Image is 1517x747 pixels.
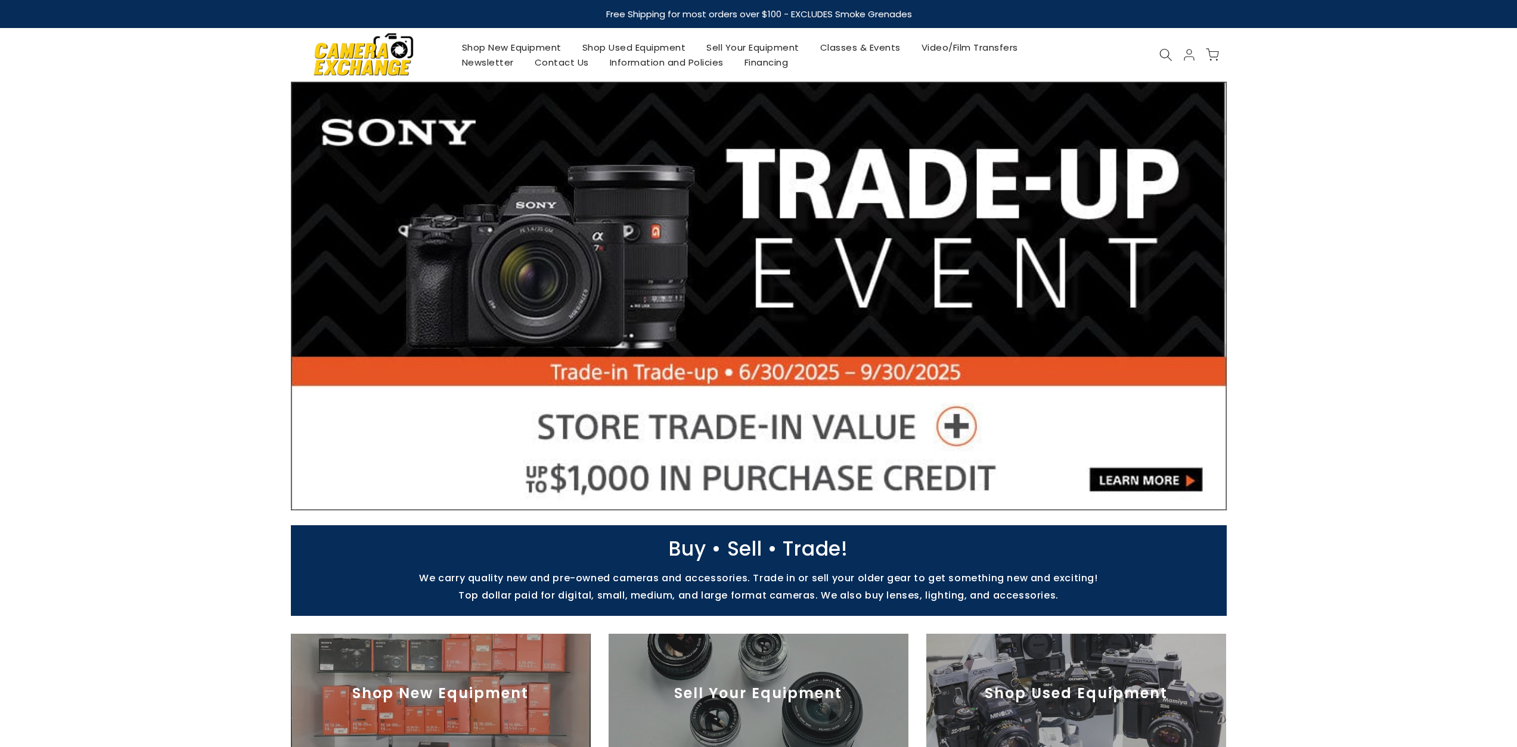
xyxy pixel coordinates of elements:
[911,40,1028,55] a: Video/Film Transfers
[285,543,1233,554] p: Buy • Sell • Trade!
[606,8,911,20] strong: Free Shipping for most orders over $100 - EXCLUDES Smoke Grenades
[696,40,810,55] a: Sell Your Equipment
[285,572,1233,584] p: We carry quality new and pre-owned cameras and accessories. Trade in or sell your older gear to g...
[451,55,524,70] a: Newsletter
[774,491,781,497] li: Page dot 5
[749,491,756,497] li: Page dot 3
[762,491,768,497] li: Page dot 4
[572,40,696,55] a: Shop Used Equipment
[734,55,799,70] a: Financing
[809,40,911,55] a: Classes & Events
[285,590,1233,601] p: Top dollar paid for digital, small, medium, and large format cameras. We also buy lenses, lightin...
[524,55,599,70] a: Contact Us
[451,40,572,55] a: Shop New Equipment
[599,55,734,70] a: Information and Policies
[737,491,743,497] li: Page dot 2
[787,491,793,497] li: Page dot 6
[724,491,731,497] li: Page dot 1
